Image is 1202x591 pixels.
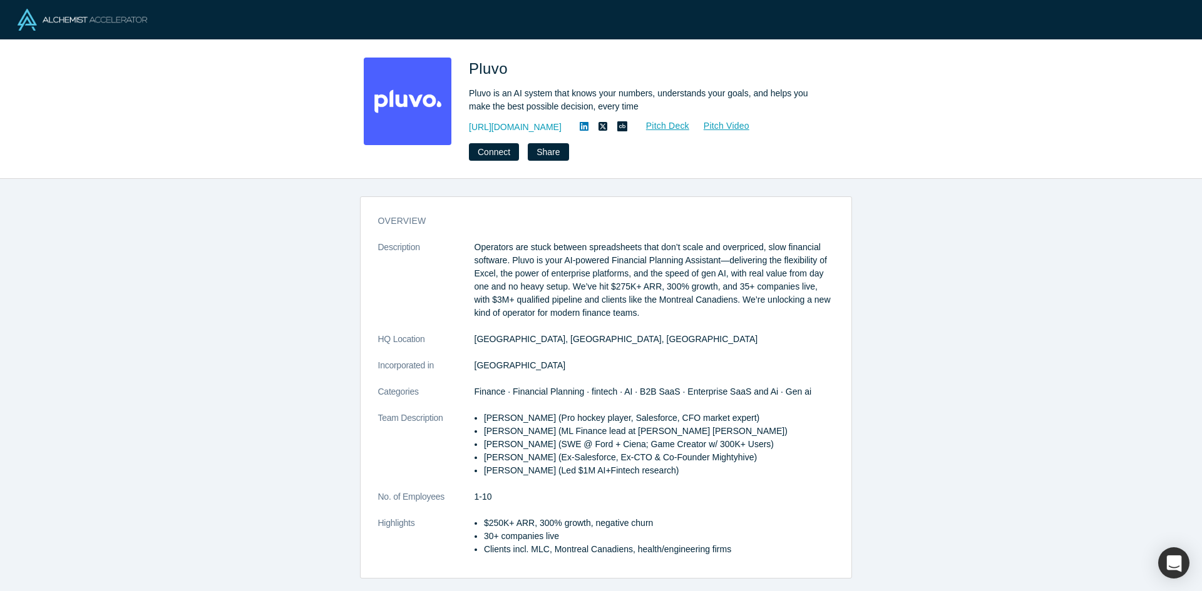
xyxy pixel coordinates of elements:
[469,60,512,77] span: Pluvo
[378,333,475,359] dt: HQ Location
[469,143,519,161] button: Connect
[475,241,834,320] p: Operators are stuck between spreadsheets that don’t scale and overpriced, slow financial software...
[469,87,819,113] div: Pluvo is an AI system that knows your numbers, understands your goals, and helps you make the bes...
[484,543,834,556] li: Clients incl. MLC, Montreal Canadiens, health/engineering firms
[632,119,690,133] a: Pitch Deck
[484,517,834,530] li: $250K+ ARR, 300% growth, negative churn
[378,215,816,228] h3: overview
[364,58,451,145] img: Pluvo's Logo
[528,143,568,161] button: Share
[484,530,834,543] li: 30+ companies live
[18,9,147,31] img: Alchemist Logo
[378,412,475,490] dt: Team Description
[484,425,834,438] li: [PERSON_NAME] (ML Finance lead at [PERSON_NAME] [PERSON_NAME])
[469,121,562,134] a: [URL][DOMAIN_NAME]
[484,438,834,451] li: [PERSON_NAME] (SWE @ Ford + Ciena; Game Creator w/ 300K+ Users)
[475,490,834,503] dd: 1-10
[475,333,834,346] dd: [GEOGRAPHIC_DATA], [GEOGRAPHIC_DATA], [GEOGRAPHIC_DATA]
[378,517,475,569] dt: Highlights
[475,359,834,372] dd: [GEOGRAPHIC_DATA]
[690,119,750,133] a: Pitch Video
[475,386,812,397] span: Finance · Financial Planning · fintech · AI · B2B SaaS · Enterprise SaaS and Ai · Gen ai
[484,412,834,425] li: [PERSON_NAME] (Pro hockey player, Salesforce, CFO market expert)
[378,385,475,412] dt: Categories
[378,490,475,517] dt: No. of Employees
[378,359,475,385] dt: Incorporated in
[484,464,834,477] li: [PERSON_NAME] (Led $1M AI+Fintech research)
[484,451,834,464] li: [PERSON_NAME] (Ex-Salesforce, Ex-CTO & Co-Founder Mightyhive)
[378,241,475,333] dt: Description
